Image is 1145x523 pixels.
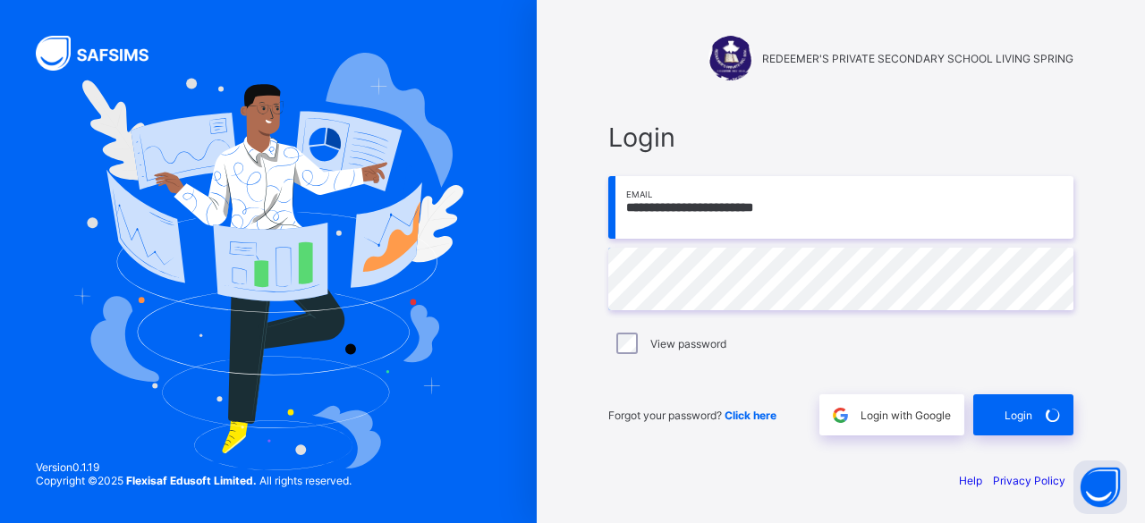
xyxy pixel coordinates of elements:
[608,409,776,422] span: Forgot your password?
[36,474,352,487] span: Copyright © 2025 All rights reserved.
[959,474,982,487] a: Help
[608,122,1073,153] span: Login
[650,337,726,350] label: View password
[1073,460,1127,514] button: Open asap
[830,405,851,426] img: google.396cfc9801f0270233282035f929180a.svg
[725,409,776,422] a: Click here
[993,474,1065,487] a: Privacy Policy
[762,52,1073,65] span: REDEEMER'S PRIVATE SECONDARY SCHOOL LIVING SPRING
[36,36,170,71] img: SAFSIMS Logo
[73,53,462,471] img: Hero Image
[1005,409,1032,422] span: Login
[126,474,257,487] strong: Flexisaf Edusoft Limited.
[36,460,352,474] span: Version 0.1.19
[861,409,951,422] span: Login with Google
